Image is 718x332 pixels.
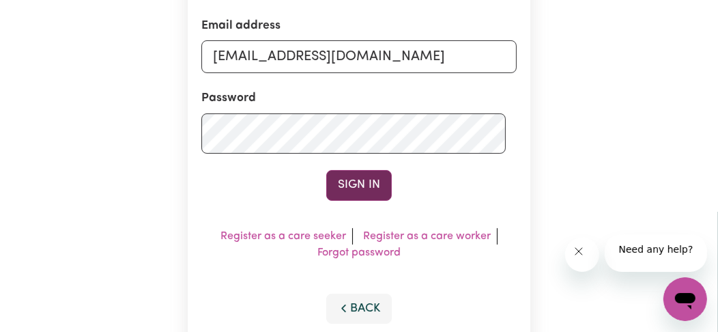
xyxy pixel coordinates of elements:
[326,170,392,200] button: Sign In
[201,17,281,35] label: Email address
[605,234,707,272] iframe: Message from company
[326,294,392,324] button: Back
[201,89,256,107] label: Password
[221,231,347,242] a: Register as a care seeker
[364,231,491,242] a: Register as a care worker
[317,247,401,258] a: Forgot password
[565,238,599,272] iframe: Close message
[663,277,707,321] iframe: Button to launch messaging window
[201,40,517,73] input: Email address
